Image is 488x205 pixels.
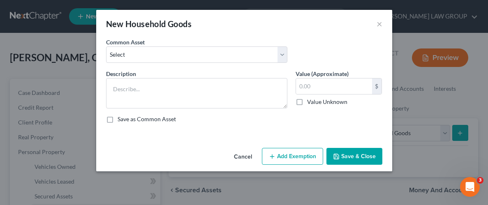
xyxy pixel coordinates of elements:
input: 0.00 [296,78,372,94]
button: Cancel [227,149,259,165]
button: × [377,19,382,29]
label: Save as Common Asset [118,115,176,123]
div: $ [372,78,382,94]
button: Add Exemption [262,148,323,165]
label: Common Asset [106,38,145,46]
label: Value (Approximate) [296,69,349,78]
span: Description [106,70,136,77]
button: Save & Close [326,148,382,165]
label: Value Unknown [307,98,347,106]
div: New Household Goods [106,18,192,30]
iframe: Intercom live chat [460,177,480,197]
span: 3 [477,177,483,184]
